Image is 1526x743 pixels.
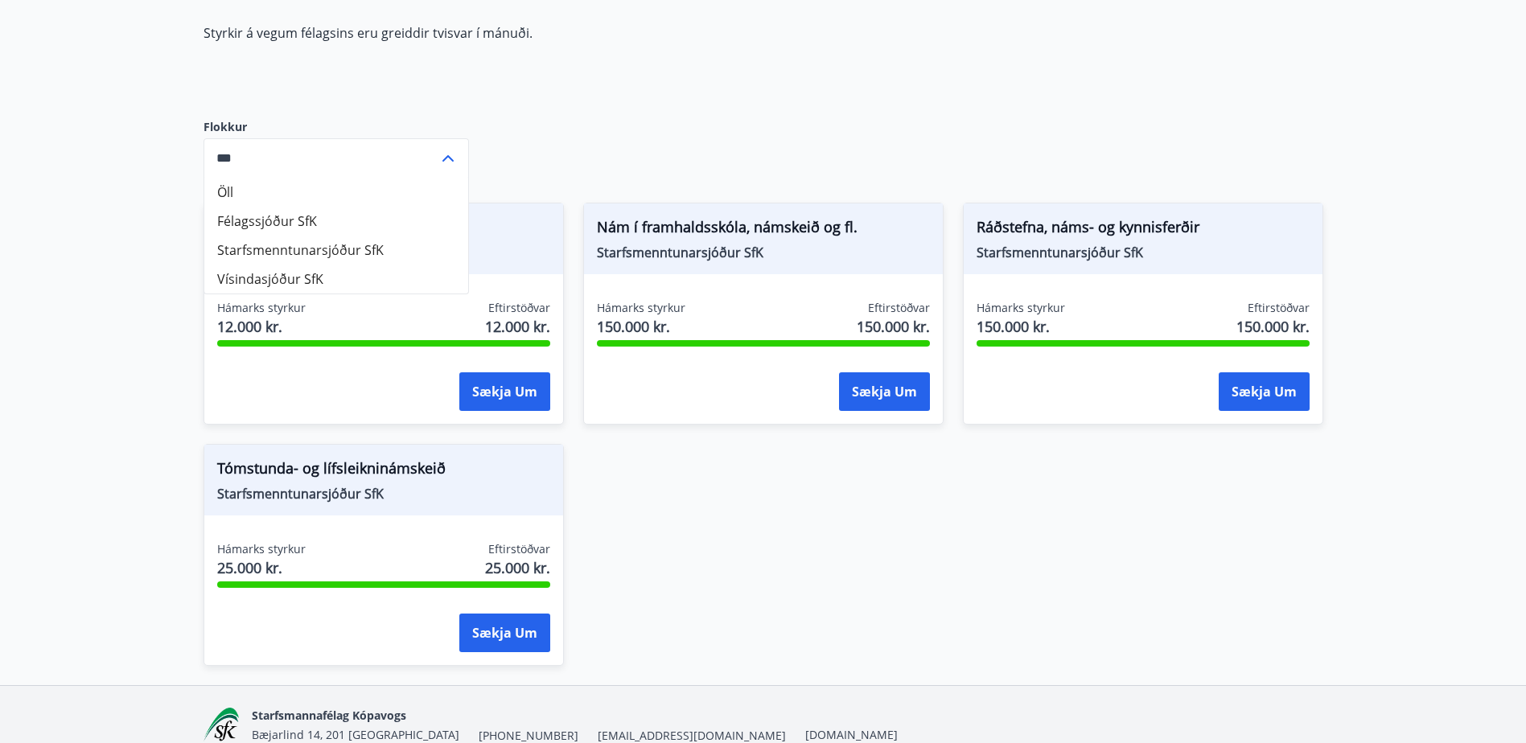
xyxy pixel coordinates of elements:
span: 150.000 kr. [857,316,930,337]
span: Hámarks styrkur [217,541,306,557]
span: 25.000 kr. [485,557,550,578]
span: Hámarks styrkur [977,300,1065,316]
span: Starfsmenntunarsjóður SfK [217,485,550,503]
span: Starfsmenntunarsjóður SfK [977,244,1310,261]
span: Eftirstöðvar [868,300,930,316]
li: Starfsmenntunarsjóður SfK [204,236,468,265]
span: Eftirstöðvar [1248,300,1310,316]
span: Eftirstöðvar [488,300,550,316]
span: Starfsmannafélag Kópavogs [252,708,406,723]
p: Styrkir á vegum félagsins eru greiddir tvisvar í mánuði. [204,24,963,42]
span: 150.000 kr. [1236,316,1310,337]
img: x5MjQkxwhnYn6YREZUTEa9Q4KsBUeQdWGts9Dj4O.png [204,708,240,742]
li: Öll [204,178,468,207]
span: Ráðstefna, náms- og kynnisferðir [977,216,1310,244]
span: 150.000 kr. [597,316,685,337]
button: Sækja um [1219,372,1310,411]
span: Bæjarlind 14, 201 [GEOGRAPHIC_DATA] [252,727,459,742]
button: Sækja um [459,372,550,411]
span: Tómstunda- og lífsleikninámskeið [217,458,550,485]
button: Sækja um [839,372,930,411]
button: Sækja um [459,614,550,652]
label: Flokkur [204,119,469,135]
span: 12.000 kr. [485,316,550,337]
span: 12.000 kr. [217,316,306,337]
span: Starfsmenntunarsjóður SfK [597,244,930,261]
span: Hámarks styrkur [597,300,685,316]
span: Eftirstöðvar [488,541,550,557]
span: 150.000 kr. [977,316,1065,337]
span: 25.000 kr. [217,557,306,578]
span: Hámarks styrkur [217,300,306,316]
a: [DOMAIN_NAME] [805,727,898,742]
li: Félagssjóður SfK [204,207,468,236]
span: Nám í framhaldsskóla, námskeið og fl. [597,216,930,244]
li: Vísindasjóður SfK [204,265,468,294]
